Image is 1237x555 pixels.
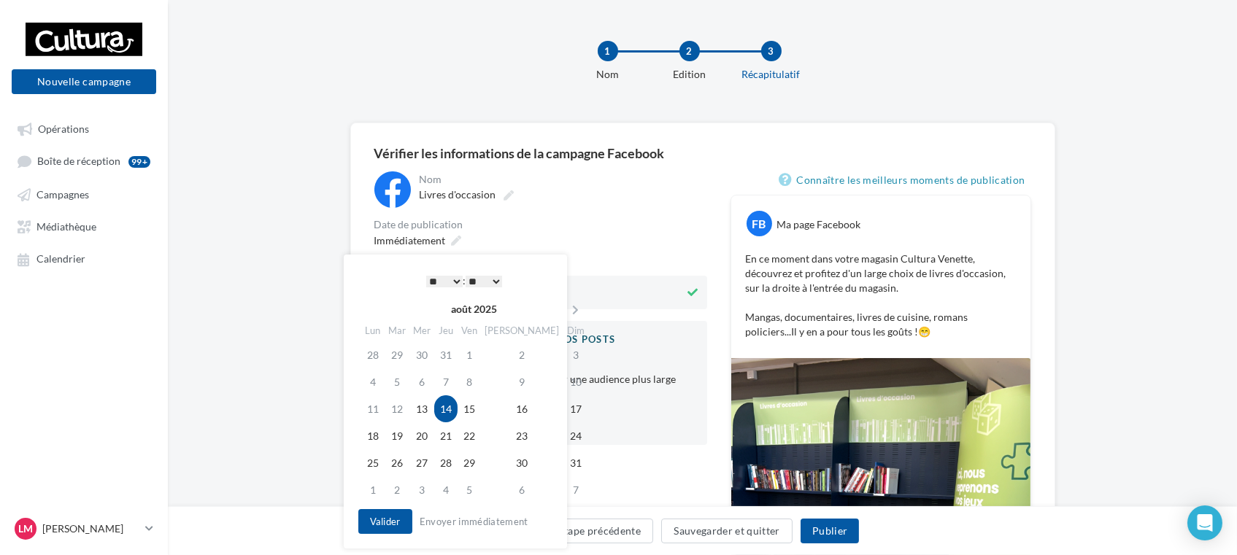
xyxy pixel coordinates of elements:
div: Nom [561,67,655,82]
a: Médiathèque [9,213,159,239]
th: Ven [458,320,481,341]
td: 9 [481,368,563,395]
td: 5 [385,368,409,395]
td: 2 [481,341,563,368]
span: Calendrier [36,253,85,265]
th: Mer [409,320,434,341]
div: 1 [598,41,618,61]
p: En ce moment dans votre magasin Cultura Venette, découvrez et profitez d'un large choix de livres... [746,252,1016,339]
span: Immédiatement [374,234,446,247]
div: 2 [679,41,700,61]
span: Livres d'occasion [420,188,496,201]
span: Boîte de réception [37,155,120,168]
td: 2 [385,476,409,503]
td: 10 [563,368,589,395]
td: 5 [458,476,481,503]
a: LM [PERSON_NAME] [12,515,156,543]
td: 29 [385,341,409,368]
div: Date de publication [374,220,707,230]
div: Edition [643,67,736,82]
span: LM [18,521,33,536]
th: Jeu [434,320,458,341]
td: 29 [458,449,481,476]
button: Étape précédente [546,519,654,543]
button: Publier [801,519,859,543]
a: Boîte de réception99+ [9,147,159,174]
td: 21 [434,422,458,449]
div: Nom [420,174,704,185]
div: 99+ [128,156,150,168]
td: 16 [481,395,563,422]
span: Médiathèque [36,220,96,233]
td: 25 [361,449,385,476]
td: 1 [458,341,481,368]
td: 17 [563,395,589,422]
th: Mar [385,320,409,341]
td: 6 [481,476,563,503]
td: 6 [409,368,434,395]
th: [PERSON_NAME] [481,320,563,341]
td: 31 [563,449,589,476]
p: [PERSON_NAME] [42,521,139,536]
td: 19 [385,422,409,449]
td: 27 [409,449,434,476]
td: 31 [434,341,458,368]
a: Connaître les meilleurs moments de publication [779,171,1030,189]
div: Vérifier les informations de la campagne Facebook [374,147,1031,160]
th: août 2025 [385,298,563,320]
td: 7 [434,368,458,395]
a: Calendrier [9,245,159,271]
td: 13 [409,395,434,422]
div: : [390,270,538,292]
td: 11 [361,395,385,422]
button: Sauvegarder et quitter [661,519,793,543]
td: 4 [361,368,385,395]
td: 18 [361,422,385,449]
td: 28 [434,449,458,476]
div: Ma page Facebook [777,217,861,232]
td: 26 [385,449,409,476]
td: 7 [563,476,589,503]
td: 23 [481,422,563,449]
button: Nouvelle campagne [12,69,156,94]
button: Envoyer immédiatement [414,513,534,530]
div: Open Intercom Messenger [1187,505,1222,540]
td: 3 [409,476,434,503]
td: 28 [361,341,385,368]
a: Campagnes [9,181,159,207]
div: Récapitulatif [725,67,818,82]
span: Campagnes [36,188,89,201]
div: 3 [761,41,782,61]
td: 30 [409,341,434,368]
td: 8 [458,368,481,395]
th: Lun [361,320,385,341]
td: 12 [385,395,409,422]
td: 4 [434,476,458,503]
td: 15 [458,395,481,422]
span: Opérations [38,123,89,135]
td: 14 [434,395,458,422]
td: 1 [361,476,385,503]
a: Opérations [9,115,159,141]
button: Valider [358,509,412,534]
td: 24 [563,422,589,449]
td: 3 [563,341,589,368]
div: FB [747,211,772,236]
td: 20 [409,422,434,449]
td: 30 [481,449,563,476]
th: Dim [563,320,589,341]
td: 22 [458,422,481,449]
